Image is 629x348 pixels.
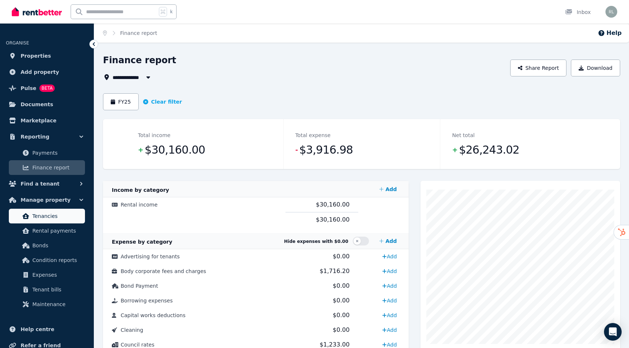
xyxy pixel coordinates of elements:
span: Properties [21,51,51,60]
div: Open Intercom Messenger [604,323,622,341]
button: Download [571,60,620,76]
span: Tenancies [32,212,82,220]
span: $1,233.00 [320,341,349,348]
span: - [295,145,298,155]
span: Cleaning [121,327,143,333]
span: Finance report [32,163,82,172]
span: $0.00 [333,312,350,319]
a: Add [379,309,399,321]
a: Add [379,251,399,262]
dt: Total expense [295,131,331,140]
a: Expenses [9,268,85,282]
span: + [452,145,457,155]
h1: Finance report [103,54,176,66]
span: $0.00 [333,282,350,289]
span: Marketplace [21,116,56,125]
a: Tenant bills [9,282,85,297]
span: Find a tenant [21,179,60,188]
button: Help [598,29,622,37]
a: Add property [6,65,88,79]
span: $0.00 [333,297,350,304]
span: ORGANISE [6,40,29,46]
button: FY25 [103,93,139,110]
span: Body corporate fees and charges [121,268,206,274]
span: Expense by category [112,239,172,245]
span: Borrowing expenses [121,298,173,304]
span: Council rates [121,342,154,348]
a: Documents [6,97,88,112]
button: Manage property [6,193,88,207]
span: Bond Payment [121,283,158,289]
span: Reporting [21,132,49,141]
span: $26,243.02 [459,143,519,157]
a: Rental payments [9,223,85,238]
a: Finance report [9,160,85,175]
a: Tenancies [9,209,85,223]
div: Inbox [565,8,591,16]
span: k [170,9,173,15]
button: Find a tenant [6,176,88,191]
span: $0.00 [333,326,350,333]
span: $30,160.00 [316,216,350,223]
span: $30,160.00 [145,143,205,157]
dt: Net total [452,131,475,140]
span: Capital works deductions [121,312,185,318]
a: PulseBETA [6,81,88,96]
a: Maintenance [9,297,85,312]
span: $3,916.98 [299,143,353,157]
span: Rental payments [32,226,82,235]
a: Properties [6,49,88,63]
img: Robert Laidlaw [605,6,617,18]
span: Tenant bills [32,285,82,294]
a: Marketplace [6,113,88,128]
a: Add [379,324,399,336]
button: Clear filter [143,98,182,105]
img: RentBetter [12,6,62,17]
span: Help centre [21,325,54,334]
a: Add [376,182,400,197]
a: Bonds [9,238,85,253]
span: Income by category [112,187,169,193]
span: + [138,145,143,155]
span: Pulse [21,84,36,93]
span: Expenses [32,270,82,279]
span: Hide expenses with $0.00 [284,239,348,244]
button: Share Report [510,60,567,76]
button: Reporting [6,129,88,144]
span: Advertising for tenants [121,254,180,259]
span: BETA [39,85,55,92]
span: Payments [32,148,82,157]
a: Help centre [6,322,88,337]
span: Maintenance [32,300,82,309]
a: Condition reports [9,253,85,268]
a: Add [379,265,399,277]
a: Payments [9,146,85,160]
span: Condition reports [32,256,82,265]
a: Add [379,280,399,292]
a: Add [376,234,400,248]
span: $30,160.00 [316,201,350,208]
dt: Total income [138,131,170,140]
span: $0.00 [333,253,350,260]
span: $1,716.20 [320,268,349,275]
span: Documents [21,100,53,109]
a: Finance report [120,30,157,36]
span: Manage property [21,195,71,204]
a: Add [379,295,399,306]
span: Add property [21,68,59,76]
span: Bonds [32,241,82,250]
nav: Breadcrumb [94,24,166,43]
span: Rental income [121,202,157,208]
